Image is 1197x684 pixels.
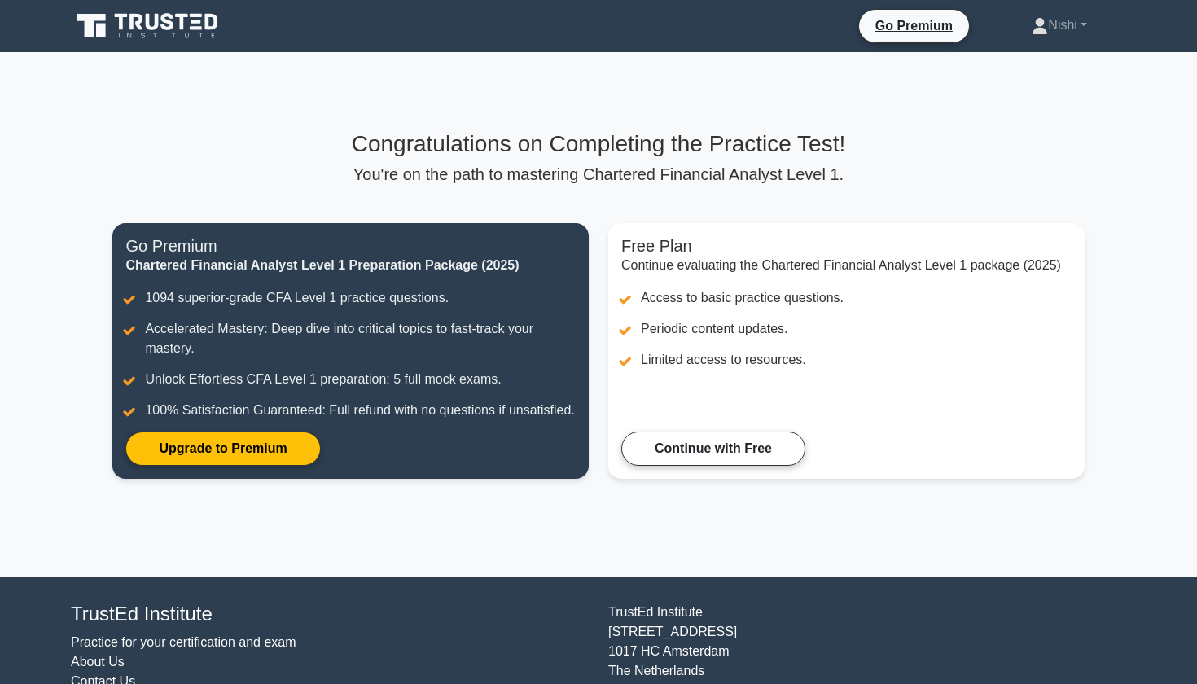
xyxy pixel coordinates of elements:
a: Continue with Free [621,432,805,466]
a: Go Premium [866,15,962,36]
h3: Congratulations on Completing the Practice Test! [112,130,1084,158]
a: Upgrade to Premium [125,432,320,466]
a: Practice for your certification and exam [71,635,296,649]
p: You're on the path to mastering Chartered Financial Analyst Level 1. [112,164,1084,184]
a: About Us [71,655,125,669]
a: Nishi [993,9,1126,42]
h4: TrustEd Institute [71,603,589,626]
